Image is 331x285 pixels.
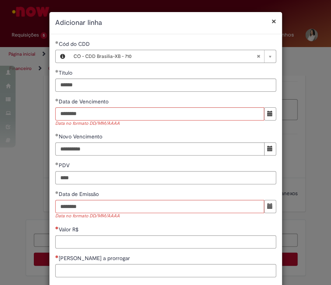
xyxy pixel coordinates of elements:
[59,255,131,262] span: [PERSON_NAME] a prorrogar
[70,50,276,63] a: CO - CDD Brasilia-XB - 710Limpar campo Cód do CDD
[55,235,276,248] input: Valor R$
[55,18,276,28] h2: Adicionar linha
[55,264,276,277] input: Dias a prorrogar
[59,162,71,169] span: PDV
[55,79,276,92] input: Título
[56,50,70,63] button: Cód do CDD, Visualizar este registro CO - CDD Brasilia-XB - 710
[55,98,59,101] span: Obrigatório Preenchido
[264,142,276,156] button: Mostrar calendário para Novo Vencimento
[59,191,100,198] span: Data de Emissão
[59,69,74,76] span: Título
[74,50,256,63] span: CO - CDD Brasilia-XB - 710
[55,191,59,194] span: Obrigatório Preenchido
[59,133,104,140] span: Novo Vencimento
[264,107,276,121] button: Mostrar calendário para Data de Vencimento
[55,70,59,73] span: Obrigatório Preenchido
[59,40,91,47] span: Necessários - Cód do CDD
[55,133,59,136] span: Obrigatório Preenchido
[55,142,264,156] input: Novo Vencimento 28 September 2025 Sunday
[55,226,59,229] span: Necessários
[55,162,59,165] span: Obrigatório Preenchido
[55,41,59,44] span: Obrigatório Preenchido
[55,107,264,121] input: Data de Vencimento
[55,171,276,184] input: PDV
[59,98,110,105] span: Data de Vencimento
[55,213,276,220] span: Data no formato DD/MM/AAAA
[55,200,264,213] input: Data de Emissão
[55,121,276,127] span: Data no formato DD/MM/AAAA
[59,226,80,233] span: Valor R$
[252,50,264,63] abbr: Limpar campo Cód do CDD
[264,200,276,213] button: Mostrar calendário para Data de Emissão
[271,17,276,25] button: Fechar modal
[55,255,59,258] span: Necessários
